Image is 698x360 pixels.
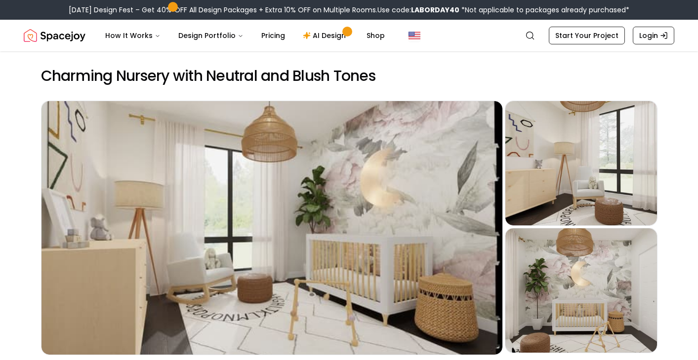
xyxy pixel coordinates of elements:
[97,26,393,45] nav: Main
[170,26,251,45] button: Design Portfolio
[359,26,393,45] a: Shop
[97,26,168,45] button: How It Works
[377,5,459,15] span: Use code:
[24,26,85,45] a: Spacejoy
[549,27,625,44] a: Start Your Project
[459,5,629,15] span: *Not applicable to packages already purchased*
[24,26,85,45] img: Spacejoy Logo
[69,5,629,15] div: [DATE] Design Fest – Get 40% OFF All Design Packages + Extra 10% OFF on Multiple Rooms.
[24,20,674,51] nav: Global
[633,27,674,44] a: Login
[253,26,293,45] a: Pricing
[409,30,420,41] img: United States
[295,26,357,45] a: AI Design
[41,67,657,85] h2: Charming Nursery with Neutral and Blush Tones
[411,5,459,15] b: LABORDAY40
